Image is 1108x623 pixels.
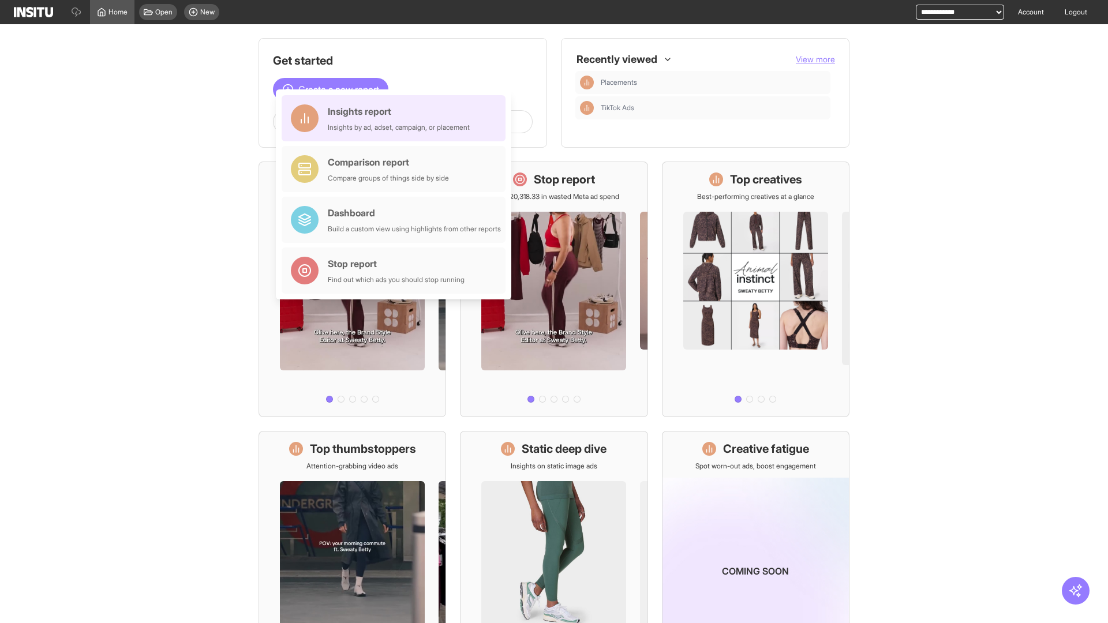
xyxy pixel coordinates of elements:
[328,104,470,118] div: Insights report
[273,78,388,101] button: Create a new report
[601,103,826,112] span: TikTok Ads
[306,461,398,471] p: Attention-grabbing video ads
[328,155,449,169] div: Comparison report
[328,123,470,132] div: Insights by ad, adset, campaign, or placement
[534,171,595,187] h1: Stop report
[328,257,465,271] div: Stop report
[796,54,835,64] span: View more
[328,224,501,234] div: Build a custom view using highlights from other reports
[328,275,465,284] div: Find out which ads you should stop running
[522,441,607,457] h1: Static deep dive
[328,174,449,183] div: Compare groups of things side by side
[328,206,501,220] div: Dashboard
[155,7,173,17] span: Open
[460,162,647,417] a: Stop reportSave £20,318.33 in wasted Meta ad spend
[511,461,597,471] p: Insights on static image ads
[14,7,53,17] img: Logo
[580,101,594,115] div: Insights
[200,7,215,17] span: New
[601,78,826,87] span: Placements
[601,103,634,112] span: TikTok Ads
[259,162,446,417] a: What's live nowSee all active ads instantly
[310,441,416,457] h1: Top thumbstoppers
[662,162,849,417] a: Top creativesBest-performing creatives at a glance
[580,76,594,89] div: Insights
[489,192,619,201] p: Save £20,318.33 in wasted Meta ad spend
[697,192,814,201] p: Best-performing creatives at a glance
[730,171,802,187] h1: Top creatives
[298,82,379,96] span: Create a new report
[796,54,835,65] button: View more
[273,52,533,69] h1: Get started
[601,78,637,87] span: Placements
[108,7,128,17] span: Home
